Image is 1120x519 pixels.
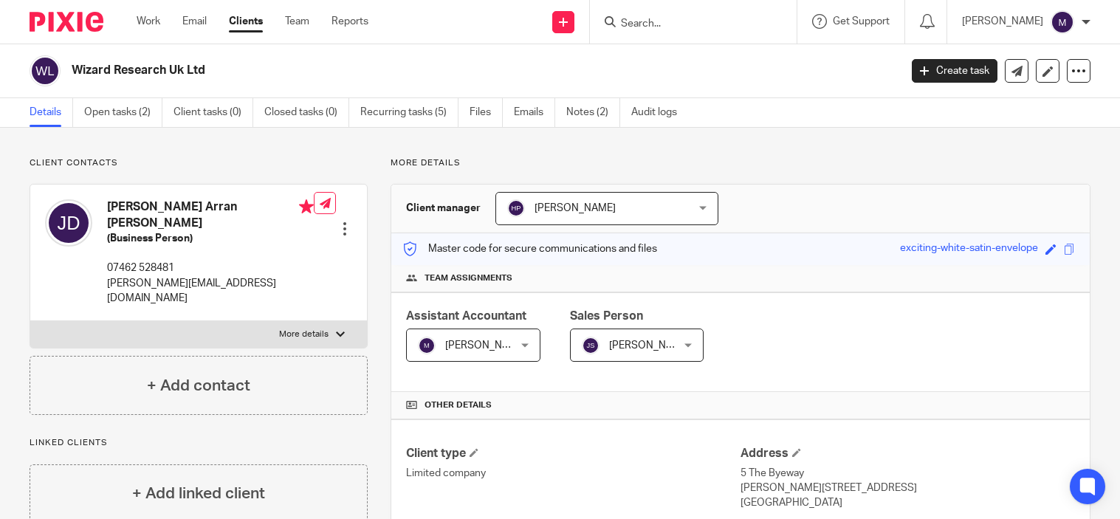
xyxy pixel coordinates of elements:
img: svg%3E [418,337,436,354]
a: Emails [514,98,555,127]
p: Master code for secure communications and files [402,241,657,256]
a: Closed tasks (0) [264,98,349,127]
h4: Client type [406,446,741,461]
p: [PERSON_NAME][STREET_ADDRESS] [741,481,1075,495]
a: Team [285,14,309,29]
p: Limited company [406,466,741,481]
a: Client tasks (0) [174,98,253,127]
span: Get Support [833,16,890,27]
p: 07462 528481 [107,261,314,275]
p: Linked clients [30,437,368,449]
p: [GEOGRAPHIC_DATA] [741,495,1075,510]
h4: [PERSON_NAME] Arran [PERSON_NAME] [107,199,314,231]
a: Work [137,14,160,29]
h5: (Business Person) [107,231,314,246]
p: Client contacts [30,157,368,169]
a: Create task [912,59,997,83]
img: svg%3E [507,199,525,217]
img: svg%3E [1051,10,1074,34]
span: [PERSON_NAME] [445,340,526,351]
a: Details [30,98,73,127]
i: Primary [299,199,314,214]
span: Other details [425,399,492,411]
h4: + Add contact [147,374,250,397]
h4: Address [741,446,1075,461]
p: [PERSON_NAME] [962,14,1043,29]
a: Open tasks (2) [84,98,162,127]
p: [PERSON_NAME][EMAIL_ADDRESS][DOMAIN_NAME] [107,276,314,306]
a: Recurring tasks (5) [360,98,458,127]
p: More details [391,157,1090,169]
a: Audit logs [631,98,688,127]
a: Notes (2) [566,98,620,127]
a: Reports [331,14,368,29]
img: Pixie [30,12,103,32]
a: Email [182,14,207,29]
span: [PERSON_NAME] [535,203,616,213]
h2: Wizard Research Uk Ltd [72,63,726,78]
span: Sales Person [570,310,643,322]
span: Assistant Accountant [406,310,526,322]
img: svg%3E [582,337,599,354]
span: Team assignments [425,272,512,284]
a: Clients [229,14,263,29]
p: More details [279,329,329,340]
img: svg%3E [30,55,61,86]
h3: Client manager [406,201,481,216]
span: [PERSON_NAME] [609,340,690,351]
a: Files [470,98,503,127]
img: svg%3E [45,199,92,247]
p: 5 The Byeway [741,466,1075,481]
h4: + Add linked client [132,482,265,505]
div: exciting-white-satin-envelope [900,241,1038,258]
input: Search [619,18,752,31]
